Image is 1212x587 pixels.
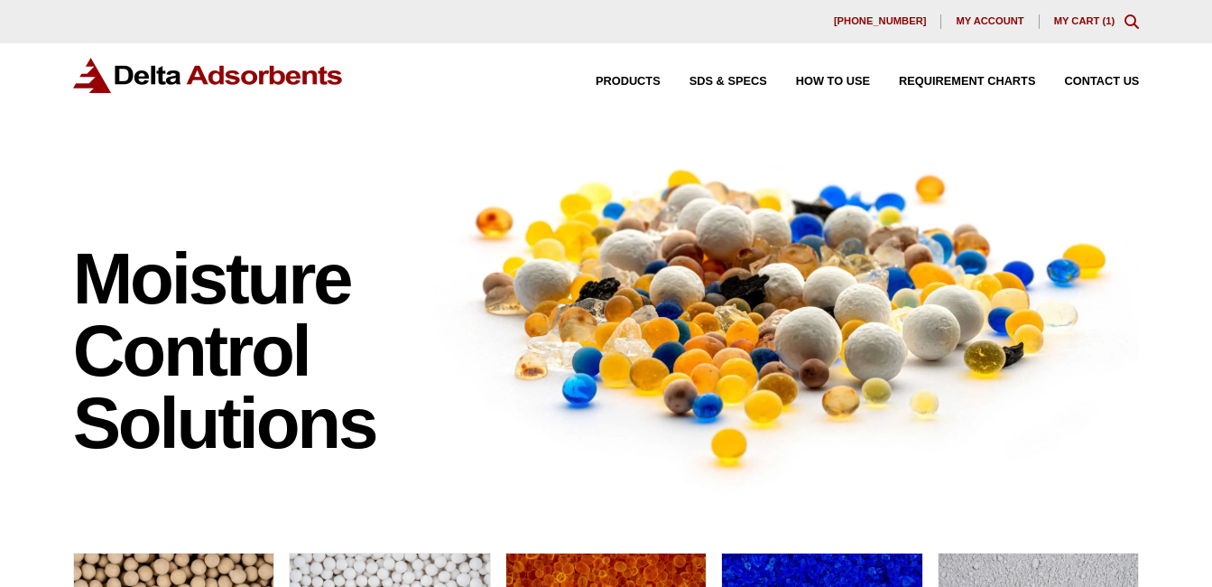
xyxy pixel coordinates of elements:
span: How to Use [796,76,870,88]
img: Delta Adsorbents [73,58,344,93]
span: [PHONE_NUMBER] [834,16,927,26]
a: How to Use [767,76,870,88]
span: Products [596,76,661,88]
a: Requirement Charts [870,76,1035,88]
a: Products [567,76,661,88]
a: Contact Us [1035,76,1139,88]
span: Requirement Charts [899,76,1035,88]
img: Image [433,136,1139,495]
a: [PHONE_NUMBER] [819,14,942,29]
div: Toggle Modal Content [1124,14,1139,29]
a: My account [941,14,1039,29]
span: SDS & SPECS [689,76,767,88]
span: Contact Us [1064,76,1139,88]
a: SDS & SPECS [661,76,767,88]
h1: Moisture Control Solutions [73,243,416,460]
a: My Cart (1) [1054,15,1115,26]
span: My account [956,16,1023,26]
span: 1 [1106,15,1111,26]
